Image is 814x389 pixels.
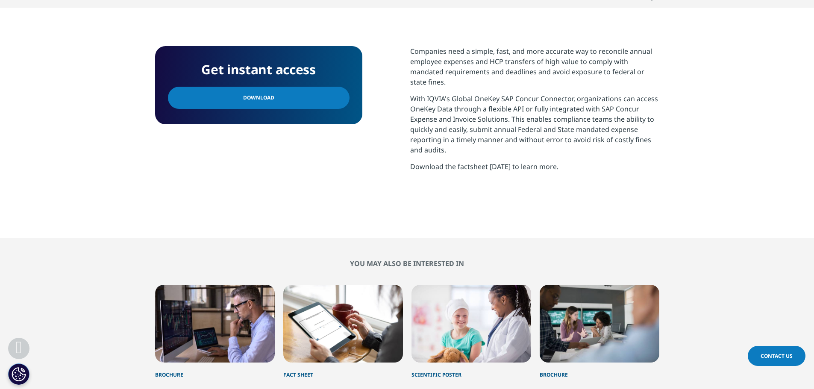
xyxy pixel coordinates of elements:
[168,59,350,80] h4: Get instant access
[410,94,659,161] p: With IQVIA's Global OneKey SAP Concur Connector, organizations can access OneKey Data through a f...
[410,46,659,94] p: Companies need a simple, fast, and more accurate way to reconcile annual employee expenses and HC...
[540,363,659,379] div: Brochure
[168,87,350,109] a: Download
[748,346,805,366] a: Contact Us
[761,352,793,360] span: Contact Us
[283,363,403,379] div: Fact Sheet
[243,93,274,102] span: Download
[8,363,29,385] button: Definições de cookies
[155,259,659,268] h2: You may also be interested in
[155,363,275,379] div: Brochure
[410,161,659,178] p: Download the factsheet [DATE] to learn more.
[411,363,531,379] div: Scientific Poster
